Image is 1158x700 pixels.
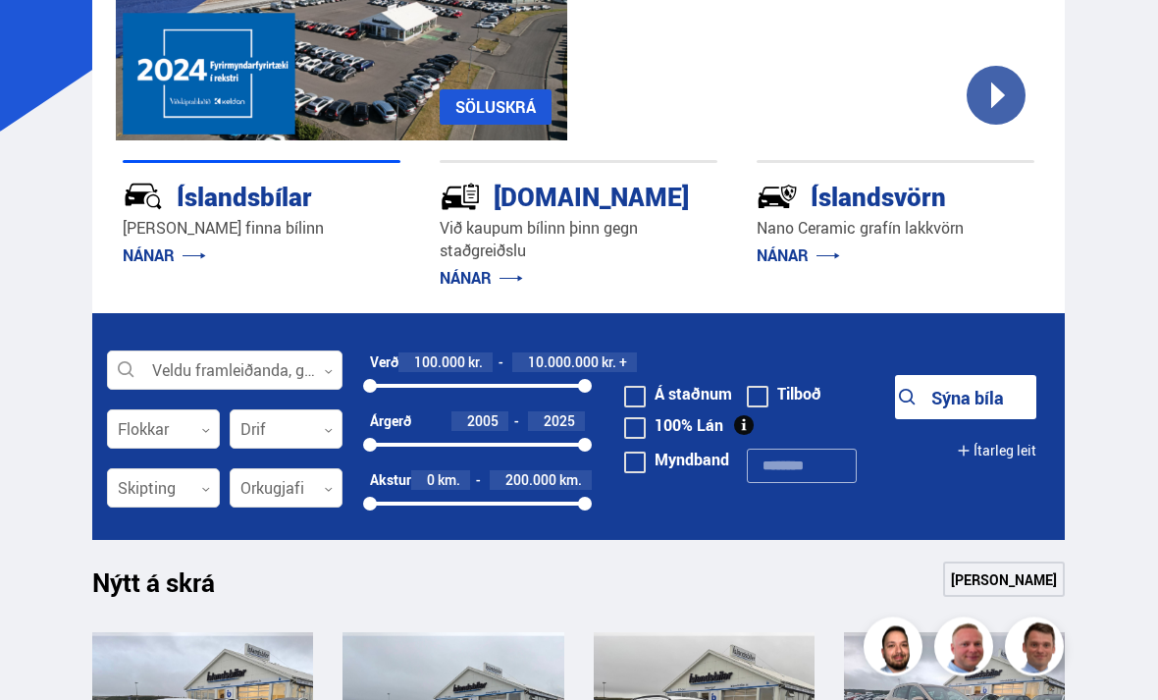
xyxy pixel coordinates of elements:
[467,412,499,431] span: 2005
[757,218,1034,241] p: Nano Ceramic grafín lakkvörn
[937,620,996,679] img: siFngHWaQ9KaOqBr.png
[123,179,331,213] div: Íslandsbílar
[123,245,206,267] a: NÁNAR
[440,179,648,213] div: [DOMAIN_NAME]
[943,563,1065,598] a: [PERSON_NAME]
[440,90,552,126] a: SÖLUSKRÁ
[757,245,840,267] a: NÁNAR
[619,355,627,371] span: +
[624,453,729,468] label: Myndband
[505,471,556,490] span: 200.000
[427,471,435,490] span: 0
[528,353,599,372] span: 10.000.000
[414,353,465,372] span: 100.000
[92,568,249,610] h1: Nýtt á skrá
[370,473,411,489] div: Akstur
[16,8,75,67] button: Opna LiveChat spjallviðmót
[440,177,481,218] img: tr5P-W3DuiFaO7aO.svg
[624,387,732,403] label: Á staðnum
[438,473,460,489] span: km.
[757,177,798,218] img: -Svtn6bYgwAsiwNX.svg
[624,418,723,434] label: 100% Lán
[440,218,717,263] p: Við kaupum bílinn þinn gegn staðgreiðslu
[468,355,483,371] span: kr.
[559,473,582,489] span: km.
[440,268,523,290] a: NÁNAR
[123,218,400,241] p: [PERSON_NAME] finna bílinn
[867,620,925,679] img: nhp88E3Fdnt1Opn2.png
[123,177,164,218] img: JRvxyua_JYH6wB4c.svg
[1008,620,1067,679] img: FbJEzSuNWCJXmdc-.webp
[370,355,398,371] div: Verð
[602,355,616,371] span: kr.
[370,414,411,430] div: Árgerð
[895,376,1036,420] button: Sýna bíla
[957,429,1036,473] button: Ítarleg leit
[544,412,575,431] span: 2025
[757,179,965,213] div: Íslandsvörn
[747,387,821,403] label: Tilboð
